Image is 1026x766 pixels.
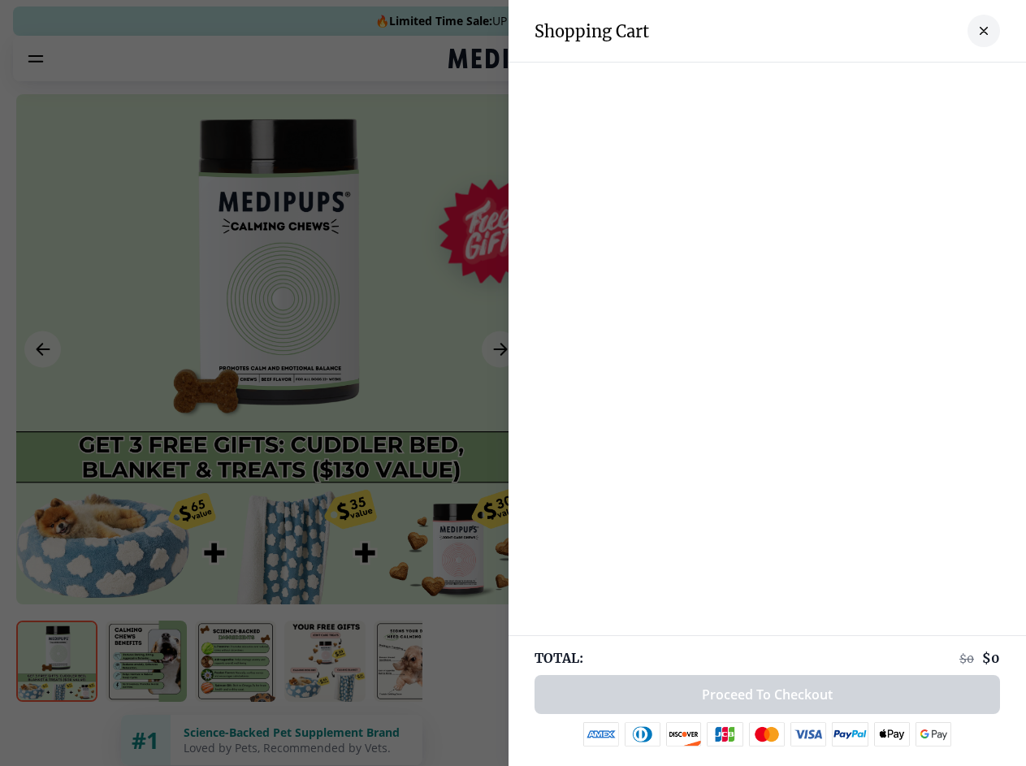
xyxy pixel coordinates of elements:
[535,649,583,667] span: TOTAL:
[666,722,702,747] img: discover
[583,722,619,747] img: amex
[968,15,1000,47] button: close-cart
[832,722,868,747] img: paypal
[874,722,910,747] img: apple
[749,722,785,747] img: mastercard
[982,650,1000,666] span: $ 0
[959,651,974,666] span: $ 0
[790,722,826,747] img: visa
[707,722,743,747] img: jcb
[535,21,649,41] h3: Shopping Cart
[916,722,952,747] img: google
[625,722,660,747] img: diners-club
